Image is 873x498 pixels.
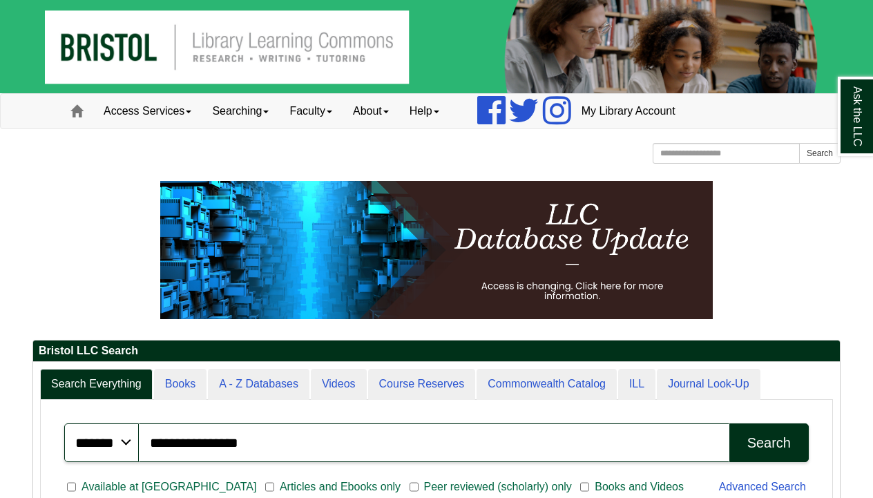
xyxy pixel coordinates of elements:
[202,94,279,128] a: Searching
[618,369,655,400] a: ILL
[477,369,617,400] a: Commonwealth Catalog
[40,369,153,400] a: Search Everything
[571,94,686,128] a: My Library Account
[33,341,840,362] h2: Bristol LLC Search
[580,481,589,493] input: Books and Videos
[368,369,476,400] a: Course Reserves
[154,369,207,400] a: Books
[279,94,343,128] a: Faculty
[657,369,760,400] a: Journal Look-Up
[799,143,841,164] button: Search
[67,481,76,493] input: Available at [GEOGRAPHIC_DATA]
[729,423,809,462] button: Search
[311,369,367,400] a: Videos
[160,181,713,319] img: HTML tutorial
[719,481,806,492] a: Advanced Search
[419,479,577,495] span: Peer reviewed (scholarly) only
[208,369,309,400] a: A - Z Databases
[76,479,262,495] span: Available at [GEOGRAPHIC_DATA]
[747,435,791,451] div: Search
[265,481,274,493] input: Articles and Ebooks only
[93,94,202,128] a: Access Services
[274,479,406,495] span: Articles and Ebooks only
[589,479,689,495] span: Books and Videos
[343,94,399,128] a: About
[399,94,450,128] a: Help
[410,481,419,493] input: Peer reviewed (scholarly) only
